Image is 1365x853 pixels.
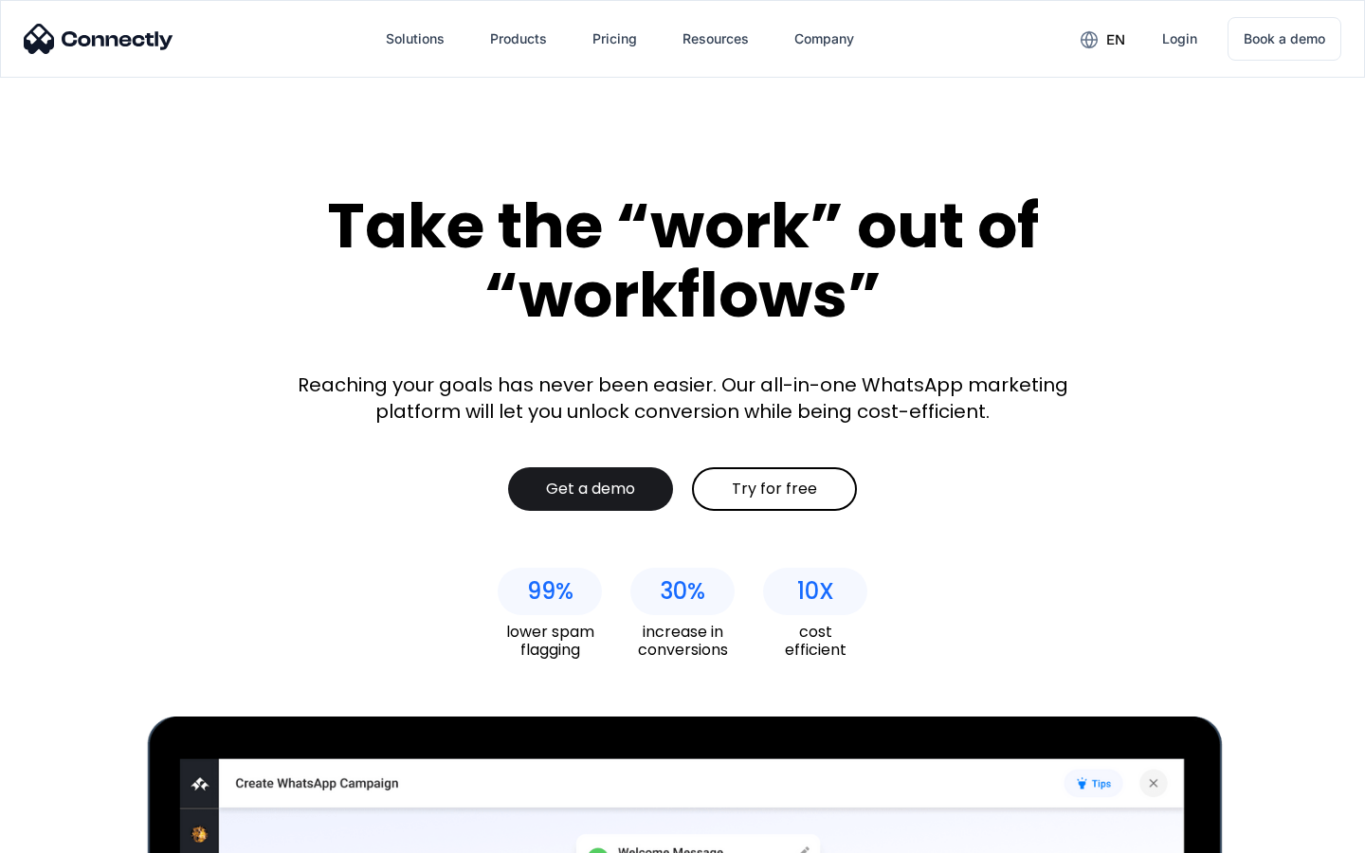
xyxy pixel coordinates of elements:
[508,467,673,511] a: Get a demo
[38,820,114,846] ul: Language list
[498,623,602,659] div: lower spam flagging
[682,26,749,52] div: Resources
[732,480,817,499] div: Try for free
[386,26,445,52] div: Solutions
[577,16,652,62] a: Pricing
[1162,26,1197,52] div: Login
[630,623,735,659] div: increase in conversions
[256,191,1109,329] div: Take the “work” out of “workflows”
[527,578,573,605] div: 99%
[1228,17,1341,61] a: Book a demo
[797,578,834,605] div: 10X
[763,623,867,659] div: cost efficient
[490,26,547,52] div: Products
[592,26,637,52] div: Pricing
[24,24,173,54] img: Connectly Logo
[692,467,857,511] a: Try for free
[1106,27,1125,53] div: en
[284,372,1081,425] div: Reaching your goals has never been easier. Our all-in-one WhatsApp marketing platform will let yo...
[19,820,114,846] aside: Language selected: English
[1147,16,1212,62] a: Login
[794,26,854,52] div: Company
[546,480,635,499] div: Get a demo
[660,578,705,605] div: 30%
